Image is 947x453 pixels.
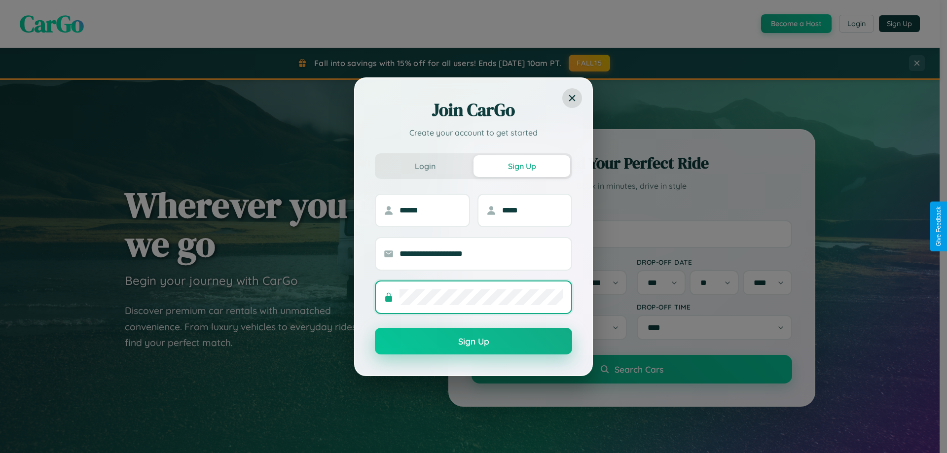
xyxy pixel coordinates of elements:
div: Give Feedback [935,207,942,246]
h2: Join CarGo [375,98,572,122]
button: Sign Up [473,155,570,177]
button: Login [377,155,473,177]
p: Create your account to get started [375,127,572,139]
button: Sign Up [375,328,572,354]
